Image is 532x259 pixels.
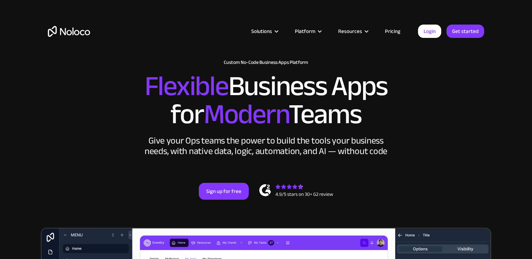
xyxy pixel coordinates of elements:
div: Platform [286,27,329,36]
span: Modern [204,88,289,140]
a: Pricing [376,27,409,36]
a: Sign up for free [199,183,249,200]
div: Platform [295,27,315,36]
span: Flexible [145,60,228,112]
div: Resources [329,27,376,36]
a: home [48,26,90,37]
div: Solutions [242,27,286,36]
div: Resources [338,27,362,36]
a: Login [418,25,441,38]
a: Get started [446,25,484,38]
div: Solutions [251,27,272,36]
h2: Business Apps for Teams [48,72,484,128]
div: Give your Ops teams the power to build the tools your business needs, with native data, logic, au... [143,135,389,157]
